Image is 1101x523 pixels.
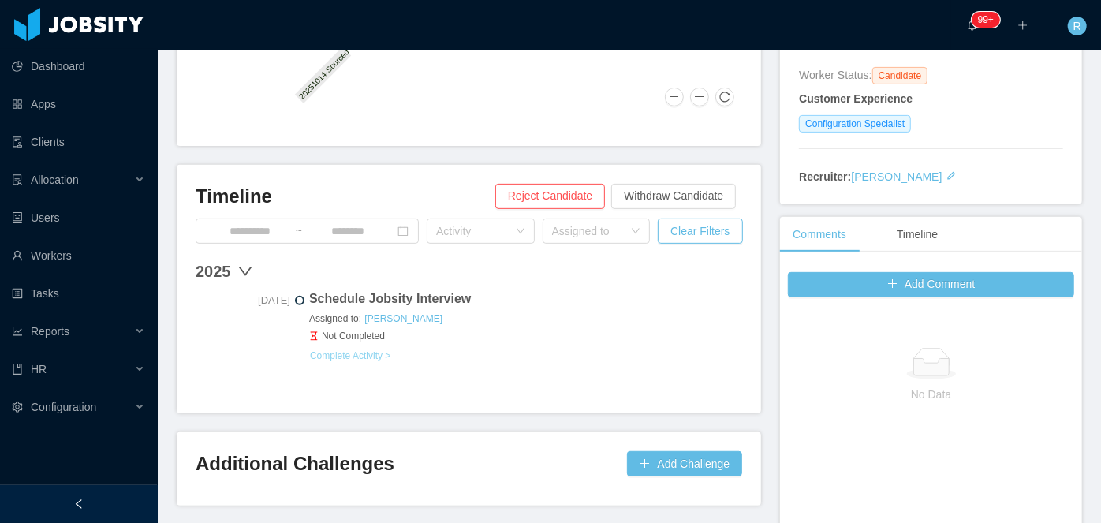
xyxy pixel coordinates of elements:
div: Comments [780,217,859,252]
span: Worker Status: [799,69,871,81]
i: icon: calendar [397,226,409,237]
i: icon: book [12,364,23,375]
div: Assigned to [552,223,624,239]
span: Reports [31,325,69,338]
button: Complete Activity > [309,349,391,362]
button: Reject Candidate [495,184,605,209]
button: icon: plusAdd Challenge [627,451,742,476]
i: icon: setting [12,402,23,413]
p: No Data [801,386,1062,403]
a: [PERSON_NAME] [364,312,443,325]
button: Clear Filters [658,219,742,244]
div: Timeline [884,217,950,252]
i: icon: line-chart [12,326,23,337]
button: Zoom In [665,88,684,106]
i: icon: solution [12,174,23,185]
i: icon: hourglass [309,331,319,341]
span: Not Completed [309,329,742,343]
button: icon: plusAdd Comment [788,272,1074,297]
span: HR [31,363,47,375]
span: Candidate [872,67,928,84]
span: [DATE] [196,293,290,308]
strong: Recruiter: [799,170,851,183]
a: [PERSON_NAME] [851,170,942,183]
span: Schedule Jobsity Interview [309,290,742,308]
span: Configuration Specialist [799,115,911,133]
a: icon: appstoreApps [12,88,145,120]
button: Reset Zoom [715,88,734,106]
span: Assigned to: [309,312,742,326]
span: Configuration [31,401,96,413]
div: 2025 down [196,260,742,283]
i: icon: bell [967,20,978,31]
span: down [237,263,253,279]
i: icon: plus [1017,20,1028,31]
a: icon: profileTasks [12,278,145,309]
i: icon: down [516,226,525,237]
h3: Additional Challenges [196,451,621,476]
a: icon: robotUsers [12,202,145,233]
strong: Customer Experience [799,92,913,105]
text: 20251014-Sourced [297,47,351,101]
button: Withdraw Candidate [611,184,736,209]
button: Zoom Out [690,88,709,106]
sup: 264 [972,12,1000,28]
a: icon: auditClients [12,126,145,158]
i: icon: down [631,226,640,237]
div: Activity [436,223,508,239]
a: icon: userWorkers [12,240,145,271]
span: Allocation [31,174,79,186]
a: Complete Activity > [309,349,391,361]
span: R [1073,17,1081,35]
a: icon: pie-chartDashboard [12,50,145,82]
i: icon: edit [946,171,957,182]
h3: Timeline [196,184,495,209]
